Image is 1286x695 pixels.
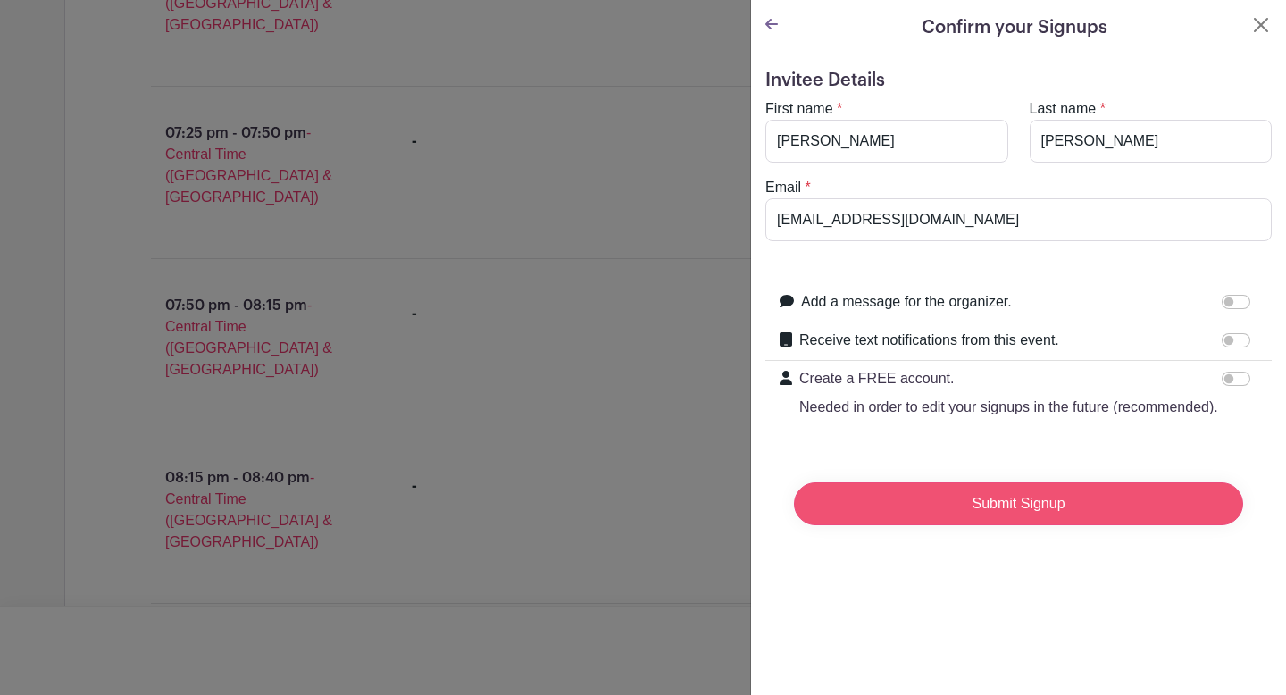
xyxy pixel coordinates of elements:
[1030,98,1097,120] label: Last name
[799,397,1218,418] p: Needed in order to edit your signups in the future (recommended).
[799,330,1059,351] label: Receive text notifications from this event.
[801,291,1012,313] label: Add a message for the organizer.
[1250,14,1272,36] button: Close
[794,482,1243,525] input: Submit Signup
[922,14,1107,41] h5: Confirm your Signups
[765,98,833,120] label: First name
[799,368,1218,389] p: Create a FREE account.
[765,177,801,198] label: Email
[765,70,1272,91] h5: Invitee Details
